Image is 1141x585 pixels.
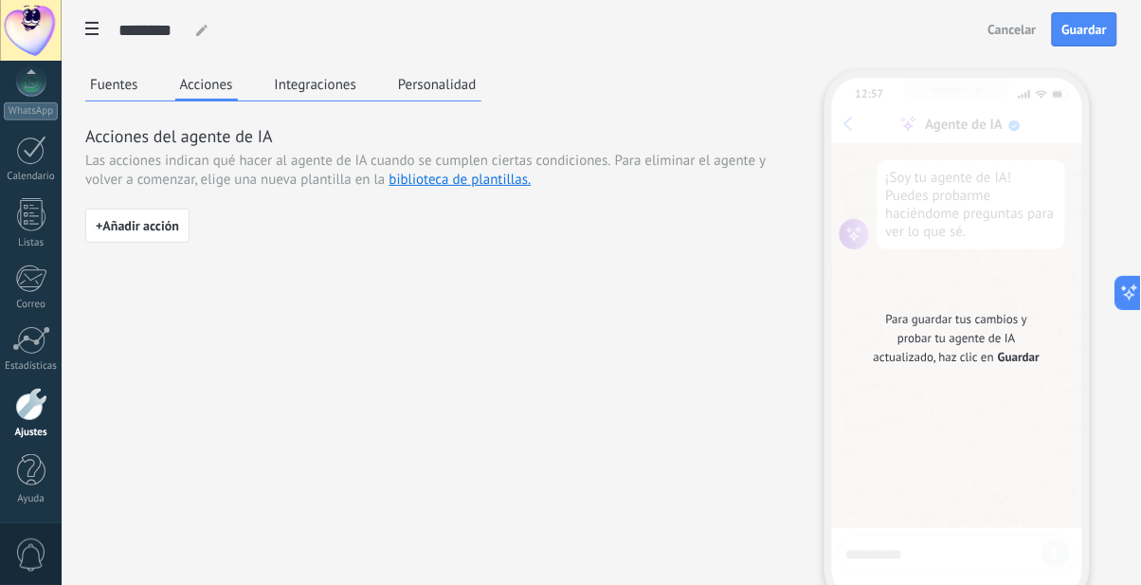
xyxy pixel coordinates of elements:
[4,102,58,120] div: WhatsApp
[85,152,611,171] span: Las acciones indican qué hacer al agente de IA cuando se cumplen ciertas condiciones.
[96,219,179,232] span: + Añadir acción
[393,70,481,99] button: Personalidad
[85,70,143,99] button: Fuentes
[980,15,1045,44] button: Cancelar
[85,209,190,243] button: +Añadir acción
[270,70,362,99] button: Integraciones
[4,171,59,183] div: Calendario
[4,299,59,311] div: Correo
[175,70,238,101] button: Acciones
[988,23,1037,36] span: Cancelar
[4,237,59,249] div: Listas
[389,171,532,189] a: biblioteca de plantillas.
[85,124,772,148] h3: Acciones del agente de IA
[1062,23,1107,36] span: Guardar
[998,348,1040,367] span: Guardar
[1052,12,1117,46] button: Guardar
[874,311,1027,365] span: Para guardar tus cambios y probar tu agente de IA actualizado, haz clic en
[4,427,59,439] div: Ajustes
[4,360,59,373] div: Estadísticas
[85,152,766,189] span: Para eliminar el agente y volver a comenzar, elige una nueva plantilla en la
[4,493,59,505] div: Ayuda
